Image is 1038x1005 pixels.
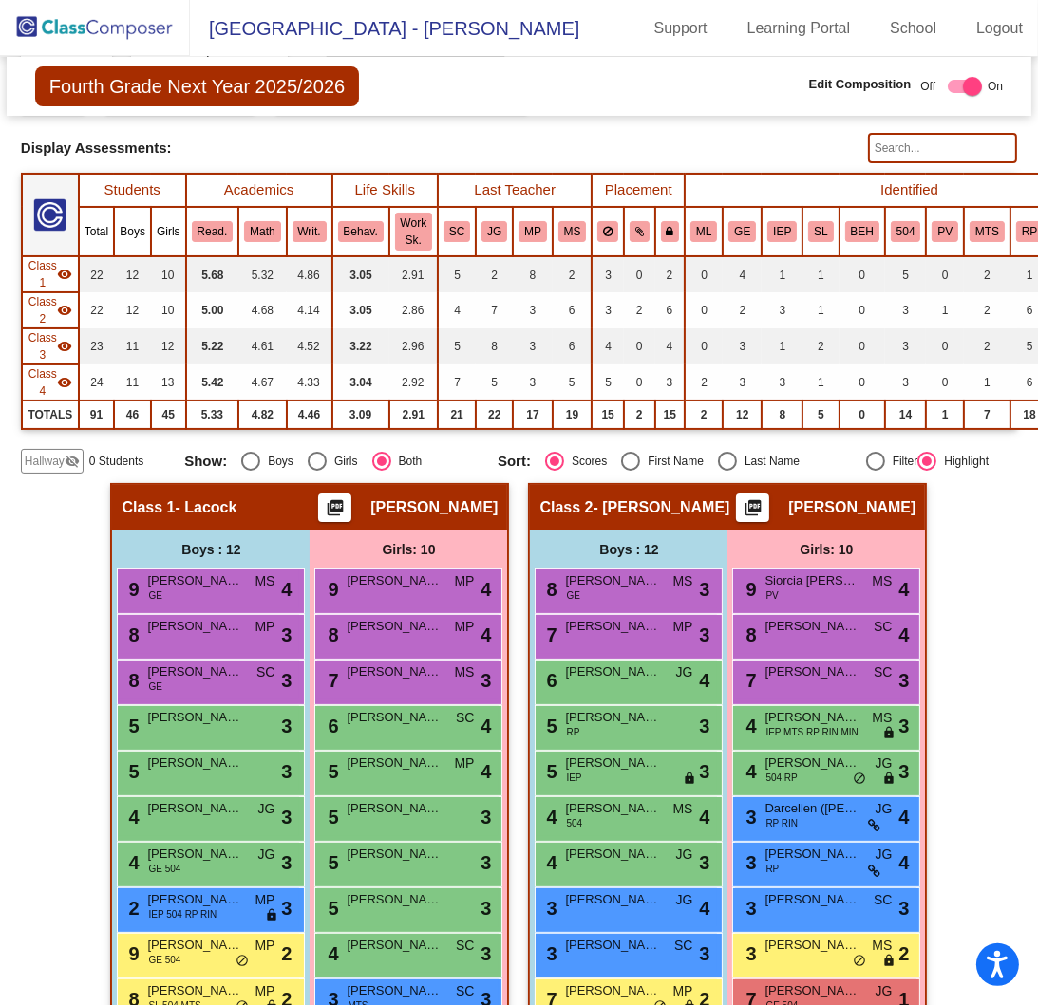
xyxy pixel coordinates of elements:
[65,454,80,469] mat-icon: visibility_off
[762,256,802,292] td: 1
[79,256,114,292] td: 22
[238,400,286,429] td: 4.82
[624,256,655,292] td: 0
[736,493,769,522] button: Print Students Details
[802,364,839,400] td: 1
[840,400,885,429] td: 0
[762,400,802,429] td: 8
[395,213,432,251] button: Work Sk.
[885,364,927,400] td: 3
[519,221,547,242] button: MP
[332,364,389,400] td: 3.04
[79,174,186,207] th: Students
[176,498,237,517] span: - Lacock
[624,328,655,364] td: 0
[767,221,797,242] button: IEP
[699,666,709,695] span: 4
[592,364,624,400] td: 5
[723,364,762,400] td: 3
[655,364,686,400] td: 3
[699,575,709,604] span: 3
[186,400,239,429] td: 5.33
[476,364,513,400] td: 5
[592,174,685,207] th: Placement
[438,364,476,400] td: 7
[566,771,581,785] span: IEP
[788,498,915,517] span: [PERSON_NAME]
[553,400,593,429] td: 19
[553,207,593,256] th: Megan Sommers
[728,221,756,242] button: GE
[553,292,593,328] td: 6
[389,328,438,364] td: 2.96
[845,221,879,242] button: BEH
[28,293,57,327] span: Class 2
[332,400,389,429] td: 3.09
[541,579,557,600] span: 8
[723,292,762,328] td: 2
[885,453,918,470] div: Filter
[391,453,423,470] div: Both
[151,207,186,256] th: Girls
[553,256,593,292] td: 2
[123,624,139,645] span: 8
[802,328,839,364] td: 2
[281,712,292,740] span: 3
[332,292,389,328] td: 3.05
[723,400,762,429] td: 12
[28,257,57,291] span: Class 1
[151,328,186,364] td: 12
[741,716,756,736] span: 4
[21,140,172,157] span: Display Assessments:
[28,329,57,363] span: Class 3
[513,400,553,429] td: 17
[920,78,935,95] span: Off
[293,221,327,242] button: Writ.
[762,328,802,364] td: 1
[281,757,292,786] span: 3
[840,292,885,328] td: 0
[147,662,242,681] span: [PERSON_NAME]
[764,708,859,727] span: [PERSON_NAME]
[964,364,1010,400] td: 1
[840,364,885,400] td: 0
[22,256,79,292] td: Keith Lacock - Lacock
[764,754,859,772] span: [PERSON_NAME]
[655,328,686,364] td: 4
[318,493,351,522] button: Print Students Details
[238,364,286,400] td: 4.67
[287,328,332,364] td: 4.52
[476,400,513,429] td: 22
[558,221,587,242] button: MS
[802,400,839,429] td: 5
[732,13,866,44] a: Learning Portal
[840,328,885,364] td: 0
[123,670,139,691] span: 8
[565,708,660,727] span: [PERSON_NAME]
[186,292,239,328] td: 5.00
[148,679,161,694] span: GE
[539,498,593,517] span: Class 2
[872,708,892,728] span: MS
[22,292,79,328] td: Michelle Odom - Odom
[765,588,778,603] span: PV
[898,621,909,649] span: 4
[114,207,151,256] th: Boys
[685,400,723,429] td: 2
[876,754,893,773] span: JG
[655,292,686,328] td: 6
[882,726,896,741] span: lock
[151,364,186,400] td: 13
[898,757,909,786] span: 3
[323,579,338,600] span: 9
[184,452,483,471] mat-radio-group: Select an option
[332,256,389,292] td: 3.05
[323,761,338,782] span: 5
[742,498,764,525] mat-icon: picture_as_pdf
[438,292,476,328] td: 4
[685,292,723,328] td: 0
[592,207,624,256] th: Keep away students
[310,530,507,568] div: Girls: 10
[513,364,553,400] td: 3
[541,624,557,645] span: 7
